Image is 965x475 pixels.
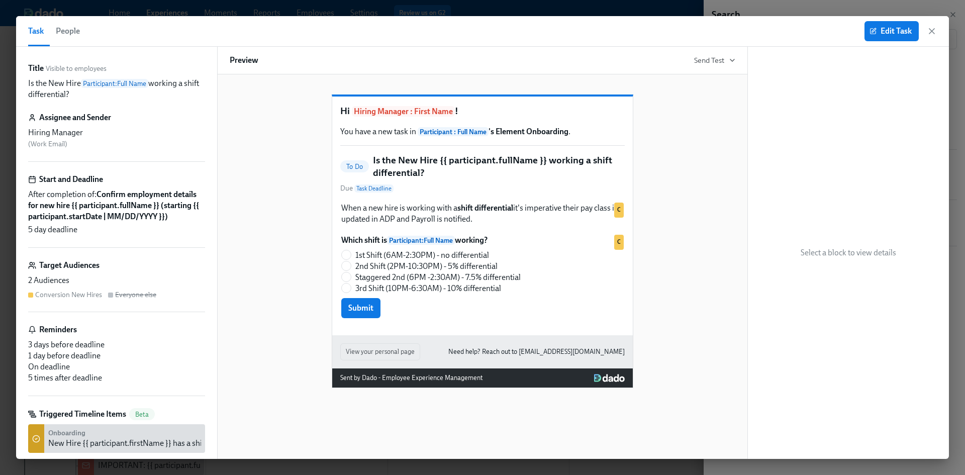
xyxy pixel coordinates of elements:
[354,184,394,193] span: Task Deadline
[48,438,248,449] div: New Hire {{ participant.firstName }} has a shift differential:
[39,409,126,420] h6: Triggered Timeline Items
[28,372,205,384] div: 5 times after deadline
[373,154,625,179] h5: Is the New Hire {{ participant.fullName }} working a shift differential?
[28,361,205,372] div: On deadline
[694,55,735,65] button: Send Test
[28,424,205,453] div: OnboardingNew Hire {{ participant.firstName }} has a shift differential:
[594,374,625,382] img: Dado
[39,324,77,335] h6: Reminders
[340,234,625,319] div: Which shift isParticipant:Full Nameworking?1st Shift (6AM-2:30PM) - no differential2nd Shift (2PM...
[46,64,107,73] span: Visible to employees
[28,63,44,74] label: Title
[28,350,205,361] div: 1 day before deadline
[748,47,949,459] div: Select a block to view details
[28,339,205,350] div: 3 days before deadline
[418,127,568,136] strong: 's Element Onboarding
[340,343,420,360] button: View your personal page
[340,183,394,194] span: Due
[614,203,624,218] div: Used by Conversion New Hires audience
[230,55,258,66] h6: Preview
[614,235,624,250] div: Used by Conversion New Hires audience
[39,260,100,271] h6: Target Audiences
[28,78,205,100] p: Is the New Hire working a shift differential?
[28,140,67,148] span: ( Work Email )
[864,21,919,41] button: Edit Task
[352,106,455,117] span: Hiring Manager : First Name
[872,26,912,36] span: Edit Task
[28,24,44,38] span: Task
[39,174,103,185] h6: Start and Deadline
[340,372,482,384] div: Sent by Dado - Employee Experience Management
[340,126,625,137] p: You have a new task in .
[81,79,148,88] span: Participant : Full Name
[39,112,111,123] h6: Assignee and Sender
[48,429,85,437] strong: Onboarding
[346,347,415,357] span: View your personal page
[340,202,625,226] div: When a new hire is working with ashift differentialit's imperative their pay class is updated in ...
[28,189,205,222] span: After completion of:
[28,127,205,138] div: Hiring Manager
[35,290,102,300] div: Conversion New Hires
[28,275,205,286] div: 2 Audiences
[129,411,155,418] span: Beta
[340,163,369,170] span: To Do
[448,346,625,357] a: Need help? Reach out to [EMAIL_ADDRESS][DOMAIN_NAME]
[115,290,156,300] div: Everyone else
[56,24,80,38] span: People
[28,189,199,221] strong: Confirm employment details for new hire ​{​{ participant.fullName }} (starting ​{​{ participant.s...
[28,224,77,235] span: 5 day deadline
[418,127,489,136] span: Participant : Full Name
[340,105,625,118] h1: Hi !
